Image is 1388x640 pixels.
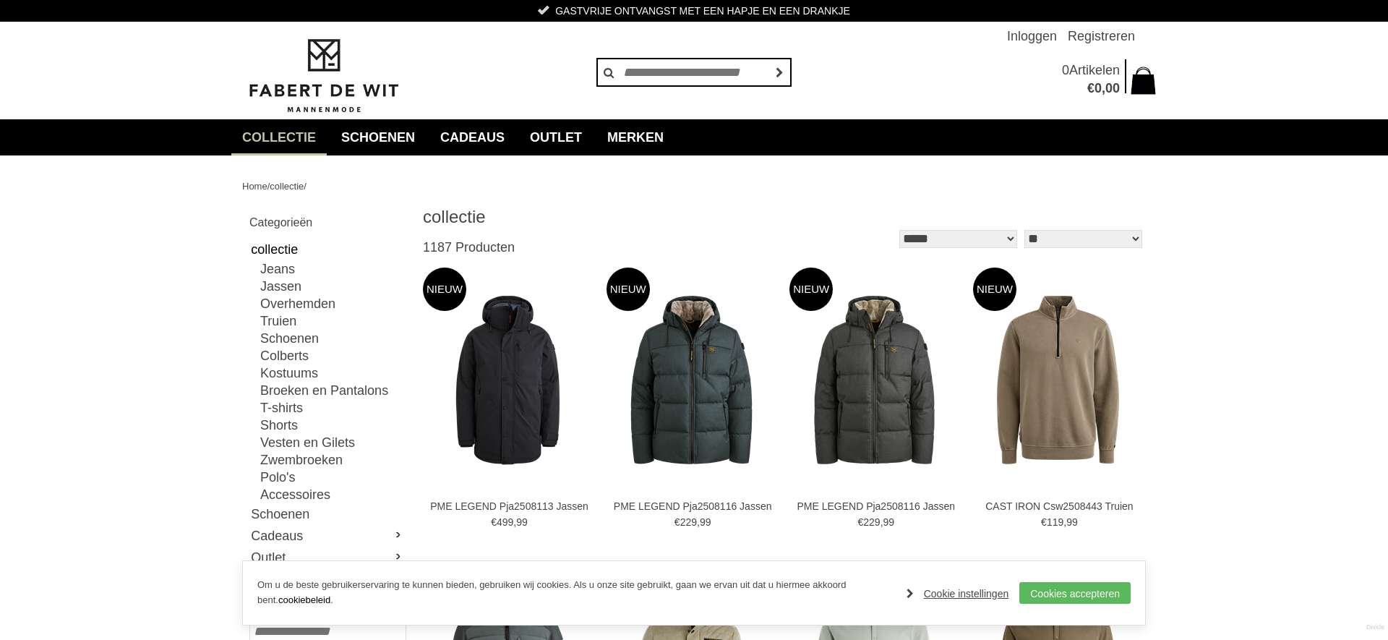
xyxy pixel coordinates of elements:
[242,181,267,192] a: Home
[607,295,776,465] img: PME LEGEND Pja2508116 Jassen
[249,547,405,568] a: Outlet
[249,503,405,525] a: Schoenen
[1066,516,1078,528] span: 99
[857,516,863,528] span: €
[249,213,405,231] h2: Categorieën
[249,525,405,547] a: Cadeaus
[516,516,528,528] span: 99
[278,594,330,605] a: cookiebeleid
[700,516,711,528] span: 99
[596,119,674,155] a: Merken
[697,516,700,528] span: ,
[1068,22,1135,51] a: Registreren
[270,181,304,192] a: collectie
[260,278,405,295] a: Jassen
[430,500,589,513] a: PME LEGEND Pja2508113 Jassen
[1041,516,1047,528] span: €
[304,181,307,192] span: /
[1102,81,1105,95] span: ,
[257,578,892,608] p: Om u de beste gebruikerservaring te kunnen bieden, gebruiken wij cookies. Als u onze site gebruik...
[1069,63,1120,77] span: Artikelen
[1105,81,1120,95] span: 00
[1087,81,1094,95] span: €
[881,516,883,528] span: ,
[423,206,784,228] h1: collectie
[980,500,1139,513] a: CAST IRON Csw2508443 Truien
[1047,516,1063,528] span: 119
[491,516,497,528] span: €
[260,469,405,486] a: Polo's
[260,260,405,278] a: Jeans
[260,451,405,469] a: Zwembroeken
[423,295,593,465] img: PME LEGEND Pja2508113 Jassen
[260,399,405,417] a: T-shirts
[1094,81,1102,95] span: 0
[1062,63,1069,77] span: 0
[267,181,270,192] span: /
[1366,618,1384,636] a: Divide
[429,119,515,155] a: Cadeaus
[423,240,515,255] span: 1187 Producten
[231,119,327,155] a: collectie
[249,239,405,260] a: collectie
[907,583,1009,605] a: Cookie instellingen
[1007,22,1057,51] a: Inloggen
[260,434,405,451] a: Vesten en Gilets
[1063,516,1066,528] span: ,
[260,347,405,364] a: Colberts
[973,295,1143,465] img: CAST IRON Csw2508443 Truien
[260,312,405,330] a: Truien
[863,516,880,528] span: 229
[260,330,405,347] a: Schoenen
[260,417,405,434] a: Shorts
[519,119,593,155] a: Outlet
[797,500,956,513] a: PME LEGEND Pja2508116 Jassen
[883,516,895,528] span: 99
[789,295,959,465] img: PME LEGEND Pja2508116 Jassen
[330,119,426,155] a: Schoenen
[613,500,772,513] a: PME LEGEND Pja2508116 Jassen
[674,516,680,528] span: €
[497,516,513,528] span: 499
[513,516,516,528] span: ,
[260,382,405,399] a: Broeken en Pantalons
[260,295,405,312] a: Overhemden
[260,364,405,382] a: Kostuums
[1019,582,1131,604] a: Cookies accepteren
[680,516,697,528] span: 229
[242,37,405,115] img: Fabert de Wit
[260,486,405,503] a: Accessoires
